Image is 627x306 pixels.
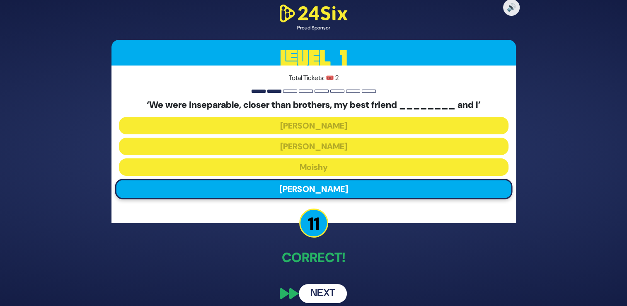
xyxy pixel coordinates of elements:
button: [PERSON_NAME] [115,179,512,199]
h3: Level 1 [111,40,516,77]
h5: ‘We were inseparable, closer than brothers, my best friend ________ and I’ [119,100,508,110]
button: Moishy [119,158,508,176]
p: Total Tickets: 🎟️ 2 [119,73,508,83]
p: 11 [299,209,328,238]
button: Next [299,284,347,303]
div: Proud Sponsor [276,24,351,32]
button: [PERSON_NAME] [119,117,508,134]
p: Correct! [111,248,516,267]
button: [PERSON_NAME] [119,138,508,155]
img: 24Six [276,3,351,24]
